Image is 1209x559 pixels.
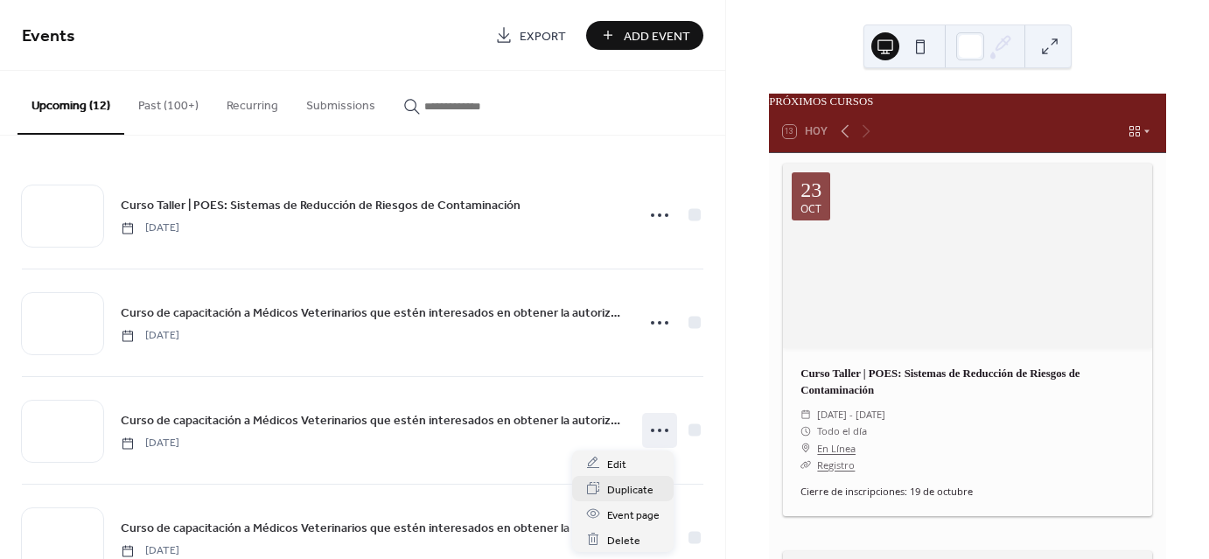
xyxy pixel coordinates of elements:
[800,179,821,200] div: 23
[607,480,653,499] span: Duplicate
[607,531,640,549] span: Delete
[17,71,124,135] button: Upcoming (12)
[22,19,75,53] span: Events
[121,328,179,344] span: [DATE]
[769,94,1166,110] div: PRÓXIMOS CURSOS
[121,518,625,538] a: Curso de capacitación a Médicos Veterinarios que estén interesados en obtener la autorización com...
[800,203,821,213] div: oct
[607,455,626,473] span: Edit
[800,406,812,423] div: ​
[121,195,521,215] a: Curso Taller | POES: Sistemas de Reducción de Riesgos de Contaminación
[213,71,292,133] button: Recurring
[121,410,625,430] a: Curso de capacitación a Médicos Veterinarios que estén interesados en obtener la autorización com...
[817,423,867,439] span: Todo el día
[800,457,812,473] div: ​
[783,485,1152,500] div: Cierre de inscripciones: 19 de octubre
[817,406,885,423] span: [DATE] - [DATE]
[121,197,521,215] span: Curso Taller | POES: Sistemas de Reducción de Riesgos de Contaminación
[121,412,625,430] span: Curso de capacitación a Médicos Veterinarios que estén interesados en obtener la autorización com...
[292,71,389,133] button: Submissions
[586,21,703,50] button: Add Event
[607,506,660,524] span: Event page
[121,304,625,323] span: Curso de capacitación a Médicos Veterinarios que estén interesados en obtener la autorización com...
[121,543,179,559] span: [DATE]
[817,440,856,457] a: En Línea
[624,27,690,45] span: Add Event
[121,520,625,538] span: Curso de capacitación a Médicos Veterinarios que estén interesados en obtener la autorización com...
[800,367,1080,396] a: Curso Taller | POES: Sistemas de Reducción de Riesgos de Contaminación
[121,436,179,451] span: [DATE]
[121,220,179,236] span: [DATE]
[800,423,812,439] div: ​
[520,27,566,45] span: Export
[817,458,855,472] a: Registro
[482,21,579,50] a: Export
[800,440,812,457] div: ​
[124,71,213,133] button: Past (100+)
[121,303,625,323] a: Curso de capacitación a Médicos Veterinarios que estén interesados en obtener la autorización com...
